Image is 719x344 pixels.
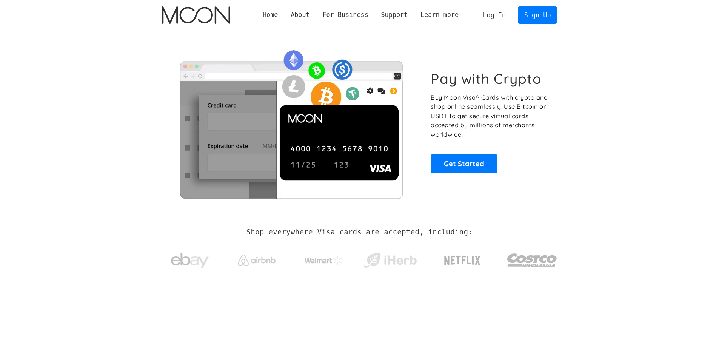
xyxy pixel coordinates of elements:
a: Walmart [295,248,351,269]
div: About [284,10,316,20]
a: iHerb [362,243,418,274]
a: Airbnb [228,247,285,270]
img: Moon Logo [162,6,230,24]
img: iHerb [362,251,418,270]
a: Sign Up [518,6,557,23]
div: For Business [316,10,375,20]
a: Log In [477,7,512,23]
div: Support [375,10,414,20]
a: home [162,6,230,24]
img: ebay [171,249,209,273]
img: Netflix [443,251,481,270]
a: Netflix [429,244,496,274]
h2: Shop everywhere Visa cards are accepted, including: [246,228,473,236]
div: Learn more [414,10,465,20]
img: Walmart [305,256,342,265]
img: Costco [507,246,557,275]
div: For Business [322,10,368,20]
a: Home [256,10,284,20]
img: Airbnb [238,255,276,266]
a: Get Started [431,154,497,173]
img: Moon Cards let you spend your crypto anywhere Visa is accepted. [162,45,420,198]
a: ebay [162,241,218,276]
a: Costco [507,239,557,278]
div: Support [381,10,408,20]
h1: Pay with Crypto [431,70,542,87]
div: Learn more [420,10,459,20]
div: About [291,10,310,20]
p: Buy Moon Visa® Cards with crypto and shop online seamlessly! Use Bitcoin or USDT to get secure vi... [431,93,549,139]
